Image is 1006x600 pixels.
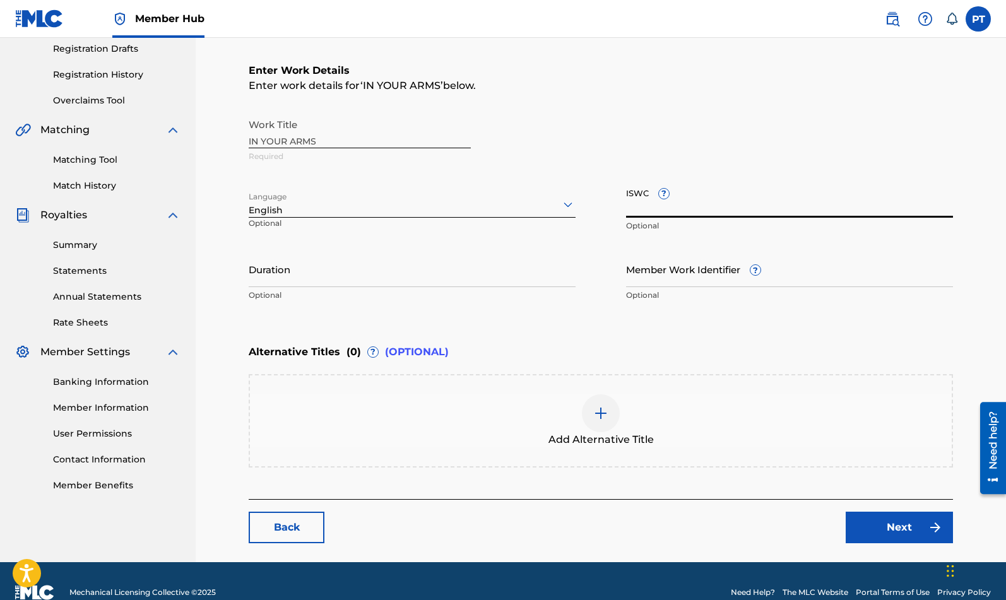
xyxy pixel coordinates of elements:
[15,208,30,223] img: Royalties
[659,189,669,199] span: ?
[626,220,953,232] p: Optional
[53,316,180,329] a: Rate Sheets
[249,344,340,360] span: Alternative Titles
[249,79,360,91] span: Enter work details for
[880,6,905,32] a: Public Search
[928,520,943,535] img: f7272a7cc735f4ea7f67.svg
[15,9,64,28] img: MLC Logo
[135,11,204,26] span: Member Hub
[40,122,90,138] span: Matching
[885,11,900,26] img: search
[360,79,443,91] span: IN YOUR ARMS
[249,63,953,78] h6: Enter Work Details
[249,512,324,543] a: Back
[165,208,180,223] img: expand
[53,153,180,167] a: Matching Tool
[363,79,441,91] span: IN YOUR ARMS
[53,238,180,252] a: Summary
[971,396,1006,500] iframe: Resource Center
[937,587,991,598] a: Privacy Policy
[346,344,361,360] span: ( 0 )
[53,479,180,492] a: Member Benefits
[750,265,760,275] span: ?
[53,375,180,389] a: Banking Information
[53,68,180,81] a: Registration History
[943,539,1006,600] iframe: Chat Widget
[856,587,930,598] a: Portal Terms of Use
[548,432,654,447] span: Add Alternative Title
[15,585,54,600] img: logo
[165,122,180,138] img: expand
[918,11,933,26] img: help
[913,6,938,32] div: Help
[53,401,180,415] a: Member Information
[15,122,31,138] img: Matching
[53,264,180,278] a: Statements
[53,94,180,107] a: Overclaims Tool
[53,290,180,303] a: Annual Statements
[15,344,30,360] img: Member Settings
[249,218,355,238] p: Optional
[443,79,476,91] span: below.
[165,344,180,360] img: expand
[783,587,848,598] a: The MLC Website
[626,290,953,301] p: Optional
[249,290,576,301] p: Optional
[966,6,991,32] div: User Menu
[385,344,449,360] span: (OPTIONAL)
[40,208,87,223] span: Royalties
[947,552,954,590] div: Drag
[731,587,775,598] a: Need Help?
[53,42,180,56] a: Registration Drafts
[53,427,180,440] a: User Permissions
[368,347,378,357] span: ?
[40,344,130,360] span: Member Settings
[69,587,216,598] span: Mechanical Licensing Collective © 2025
[846,512,953,543] a: Next
[53,453,180,466] a: Contact Information
[593,406,608,421] img: add
[112,11,127,26] img: Top Rightsholder
[945,13,958,25] div: Notifications
[53,179,180,192] a: Match History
